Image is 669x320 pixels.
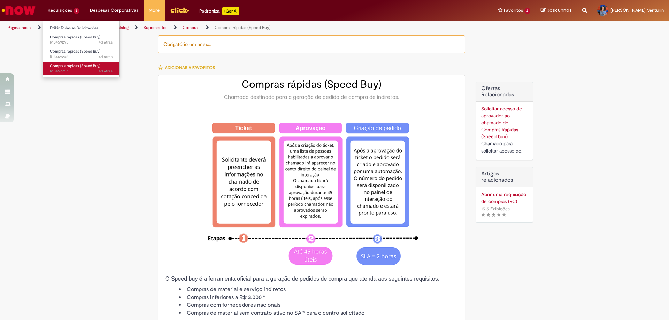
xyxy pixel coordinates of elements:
[165,65,215,70] span: Adicionar a Favoritos
[43,24,120,32] a: Exibir Todas as Solicitações
[1,3,37,17] img: ServiceNow
[179,294,458,302] li: Compras inferiores a R$13.000 *
[165,94,458,101] div: Chamado destinado para a geração de pedido de compra de indiretos.
[170,5,189,15] img: click_logo_yellow_360x200.png
[43,48,120,61] a: Aberto R13459242 : Compras rápidas (Speed Buy)
[5,21,441,34] ul: Trilhas de página
[481,171,528,183] h3: Artigos relacionados
[43,21,120,77] ul: Requisições
[43,62,120,75] a: Aberto R13457737 : Compras rápidas (Speed Buy)
[8,25,32,30] a: Página inicial
[524,8,530,14] span: 2
[48,7,72,14] span: Requisições
[74,8,79,14] span: 3
[99,40,113,45] time: 28/08/2025 16:48:00
[541,7,572,14] a: Rascunhos
[50,54,113,60] span: R13459242
[158,60,219,75] button: Adicionar a Favoritos
[481,191,528,205] a: Abrir uma requisição de compras (RC)
[50,34,100,40] span: Compras rápidas (Speed Buy)
[99,69,113,74] span: 4d atrás
[99,69,113,74] time: 28/08/2025 13:04:33
[158,35,465,53] div: Obrigatório um anexo.
[476,82,533,160] div: Ofertas Relacionadas
[165,276,439,282] span: O Speed buy é a ferramenta oficial para a geração de pedidos de compra que atenda aos seguintes r...
[547,7,572,14] span: Rascunhos
[149,7,160,14] span: More
[144,25,168,30] a: Suprimentos
[90,7,138,14] span: Despesas Corporativas
[504,7,523,14] span: Favoritos
[183,25,200,30] a: Compras
[50,69,113,74] span: R13457737
[511,204,515,213] span: •
[50,40,113,45] span: R13459293
[610,7,664,13] span: [PERSON_NAME] Venturin
[99,54,113,60] time: 28/08/2025 16:42:07
[481,206,510,212] span: 1515 Exibições
[199,7,239,15] div: Padroniza
[179,301,458,309] li: Compras com fornecedores nacionais
[215,25,271,30] a: Compras rápidas (Speed Buy)
[43,33,120,46] a: Aberto R13459293 : Compras rápidas (Speed Buy)
[99,54,113,60] span: 4d atrás
[165,79,458,90] h2: Compras rápidas (Speed Buy)
[481,86,528,98] h2: Ofertas Relacionadas
[481,140,528,155] div: Chamado para solicitar acesso de aprovador ao ticket de Speed buy
[179,309,458,317] li: Compras de material sem contrato ativo no SAP para o centro solicitado
[481,106,522,140] a: Solicitar acesso de aprovador ao chamado de Compras Rápidas (Speed buy)
[50,49,100,54] span: Compras rápidas (Speed Buy)
[222,7,239,15] p: +GenAi
[179,286,458,294] li: Compras de material e serviço indiretos
[50,63,100,69] span: Compras rápidas (Speed Buy)
[99,40,113,45] span: 4d atrás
